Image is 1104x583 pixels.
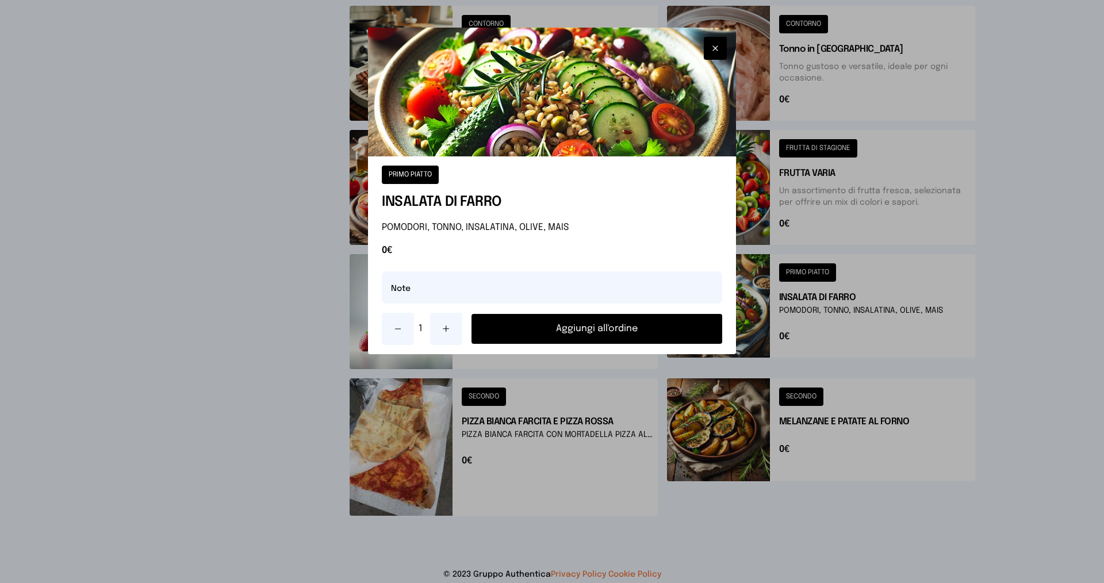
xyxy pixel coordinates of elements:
h1: INSALATA DI FARRO [382,193,722,212]
button: Aggiungi all'ordine [471,314,722,344]
span: 0€ [382,244,722,258]
button: PRIMO PIATTO [382,166,439,184]
span: 1 [419,322,425,336]
img: INSALATA DI FARRO [368,28,736,156]
p: POMODORI, TONNO, INSALATINA, OLIVE, MAIS [382,221,722,235]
